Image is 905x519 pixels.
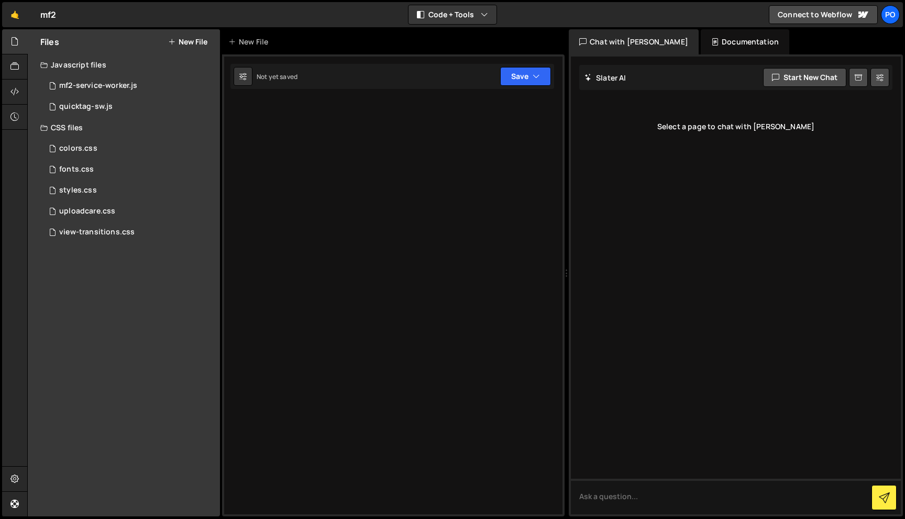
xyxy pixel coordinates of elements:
button: Code + Tools [409,5,496,24]
div: styles.css [59,186,97,195]
div: mf2 [40,8,56,21]
div: fonts.css [59,165,94,174]
div: Javascript files [28,54,220,75]
button: Start new chat [763,68,846,87]
div: 16238/44782.js [40,96,220,117]
div: CSS files [28,117,220,138]
a: Po [881,5,900,24]
a: 🤙 [2,2,28,27]
div: New File [228,37,272,47]
div: 16238/45019.js [40,75,220,96]
h2: Files [40,36,59,48]
div: view-transitions.css [59,228,135,237]
h2: Slater AI [584,73,626,83]
div: 16238/43750.css [40,201,220,222]
a: Connect to Webflow [769,5,878,24]
div: Documentation [701,29,789,54]
div: colors.css [59,144,97,153]
div: uploadcare.css [59,207,115,216]
div: 16238/43749.css [40,222,220,243]
div: mf2-service-worker.js [59,81,137,91]
button: Save [500,67,551,86]
div: 16238/43751.css [40,138,220,159]
div: quicktag-sw.js [59,102,113,111]
div: 16238/43752.css [40,159,220,180]
div: 16238/43748.css [40,180,220,201]
div: Not yet saved [257,72,297,81]
button: New File [168,38,207,46]
div: Chat with [PERSON_NAME] [569,29,699,54]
